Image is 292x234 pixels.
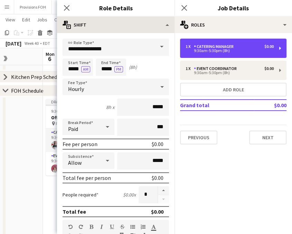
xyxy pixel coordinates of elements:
[186,44,194,49] div: 1 x
[130,224,135,230] button: Unordered List
[63,208,86,215] div: Total fee
[46,114,123,121] h3: Office Shift
[89,224,94,230] button: Bold
[175,17,292,33] div: Roles
[46,152,123,175] app-card-role: Event Coordinator1/19:30am-5:30pm (8h)[PERSON_NAME]
[11,87,44,94] div: FOH Schedule
[151,224,156,230] button: Text Color
[186,71,274,74] div: 9:30am-5:30pm (8h)
[52,0,104,14] button: Provisions Staff Board
[45,55,55,63] span: 6
[68,224,73,230] button: Undo
[141,224,145,230] button: Ordered List
[180,131,217,144] button: Previous
[19,15,33,24] a: Edit
[249,131,286,144] button: Next
[175,3,292,12] h3: Job Details
[46,51,55,57] span: Mon
[186,66,194,71] div: 1 x
[51,109,87,114] span: 9:30am-5:30pm (8h)
[14,0,52,14] button: Provisions FOH
[11,73,64,80] div: Kitchen Prep Schedule
[68,85,84,92] span: Hourly
[63,174,111,181] div: Total fee per person
[56,121,80,126] span: Provisions HQ
[6,40,21,47] div: [DATE]
[120,224,125,230] button: Strikethrough
[264,44,274,49] div: $0.00
[180,83,286,96] button: Add role
[78,224,83,230] button: Redo
[54,17,70,23] span: Comms
[152,141,163,147] div: $0.00
[34,15,50,24] a: Jobs
[106,104,114,110] div: 8h x
[46,99,123,175] app-job-card: Draft9:30am-5:30pm (8h)2/2Office Shift Provisions HQ2 RolesCatering Manager1/19:30am-5:30pm (8h)[...
[110,224,114,230] button: Underline
[37,17,47,23] span: Jobs
[63,192,98,198] label: People required
[57,17,175,33] div: Shift
[180,100,254,111] td: Grand total
[186,49,274,52] div: 9:30am-5:30pm (8h)
[123,192,136,198] div: $0.00 x
[46,99,123,104] div: Draft
[99,224,104,230] button: Italic
[68,125,78,132] span: Paid
[194,44,236,49] div: Catering Manager
[51,15,73,24] a: Comms
[6,17,15,23] span: View
[152,174,163,181] div: $0.00
[264,66,274,71] div: $0.00
[158,186,169,195] button: Increase
[254,100,286,111] td: $0.00
[194,66,239,71] div: Event Coordinator
[23,41,40,46] span: Week 40
[81,66,90,72] button: AM
[43,41,50,46] div: EDT
[63,141,97,147] div: Fee per person
[151,208,163,215] div: $0.00
[129,64,137,70] div: (8h)
[57,3,175,12] h3: Role Details
[3,15,18,24] a: View
[114,66,123,72] button: PM
[22,17,30,23] span: Edit
[68,159,82,166] span: Allow
[46,129,123,152] app-card-role: Catering Manager1/19:30am-5:30pm (8h)[PERSON_NAME]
